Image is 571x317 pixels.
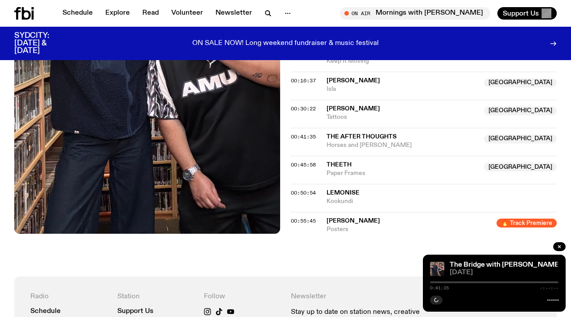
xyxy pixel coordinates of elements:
[291,134,316,139] button: 00:41:35
[327,85,479,93] span: Isla
[327,162,352,168] span: Theeth
[540,286,559,290] span: -:--:--
[137,7,164,20] a: Read
[484,78,557,87] span: [GEOGRAPHIC_DATA]
[484,163,557,171] span: [GEOGRAPHIC_DATA]
[327,113,479,122] span: Tattoos
[291,189,316,196] span: 00:50:54
[291,163,316,167] button: 00:45:58
[327,77,380,84] span: [PERSON_NAME]
[291,105,316,112] span: 00:30:22
[210,7,257,20] a: Newsletter
[327,218,380,224] span: [PERSON_NAME]
[291,219,316,224] button: 00:55:45
[327,225,491,234] span: Posters
[450,269,559,276] span: [DATE]
[327,141,479,150] span: Horses and [PERSON_NAME]
[166,7,208,20] a: Volunteer
[204,293,280,301] h4: Follow
[291,106,316,111] button: 00:30:22
[291,133,316,140] span: 00:41:35
[30,308,61,315] a: Schedule
[57,7,98,20] a: Schedule
[291,78,316,83] button: 00:16:37
[497,219,557,228] span: 🔥 Track Premiere
[327,134,397,140] span: The After Thoughts
[291,77,316,84] span: 00:16:37
[291,161,316,168] span: 00:45:58
[291,217,316,224] span: 00:55:45
[484,134,557,143] span: [GEOGRAPHIC_DATA]
[291,191,316,195] button: 00:50:54
[30,293,107,301] h4: Radio
[497,7,557,20] button: Support Us
[117,293,194,301] h4: Station
[484,106,557,115] span: [GEOGRAPHIC_DATA]
[327,190,360,196] span: Lemonise
[327,197,557,206] span: Kookundi
[192,40,379,48] p: ON SALE NOW! Long weekend fundraiser & music festival
[430,286,449,290] span: 0:41:35
[117,308,153,315] a: Support Us
[503,9,539,17] span: Support Us
[291,293,454,301] h4: Newsletter
[340,7,490,20] button: On AirMornings with [PERSON_NAME]
[100,7,135,20] a: Explore
[327,57,479,65] span: Keep It Moving
[327,169,479,178] span: Paper Frames
[14,32,71,55] h3: SYDCITY: [DATE] & [DATE]
[327,106,380,112] span: [PERSON_NAME]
